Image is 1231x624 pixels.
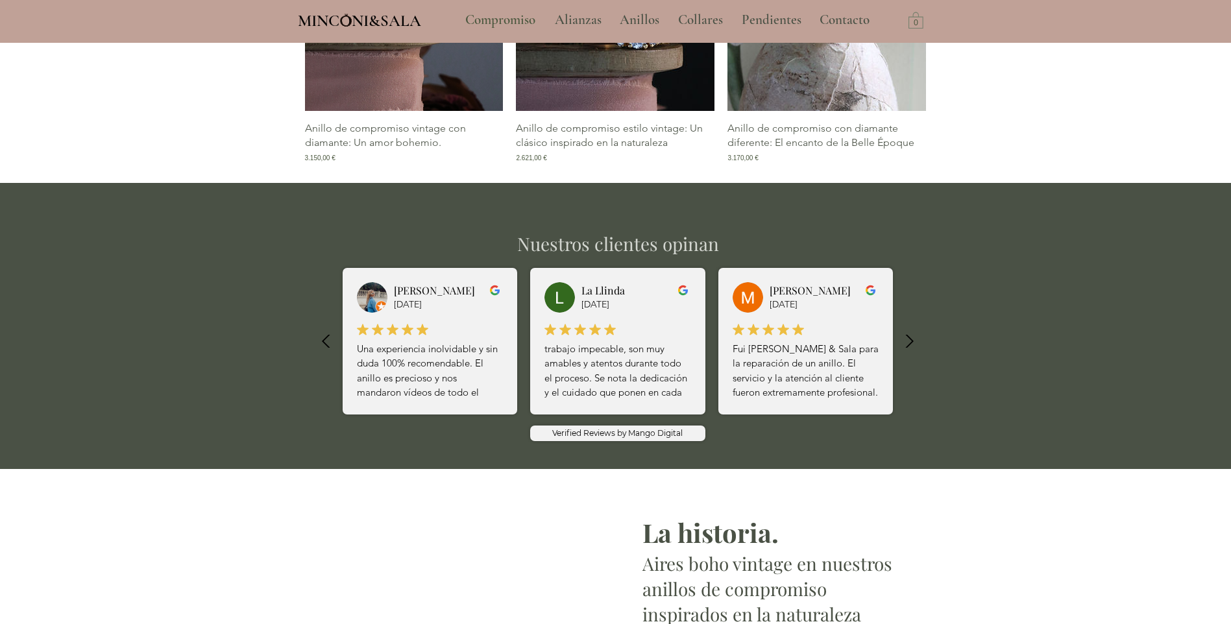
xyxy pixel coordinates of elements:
span: Nuestros clientes opinan [517,232,719,256]
img: Minconi Sala [341,14,352,27]
p: Una experiencia inolvidable y sin duda 100% recomendable. El anillo es precioso y nos mandaron ví... [357,342,504,474]
span: [DATE] [770,298,798,310]
p: Compromiso [459,4,542,36]
a: Anillo de compromiso con diamante diferente: El encanto de la Belle Époque3.170,00 € [727,121,926,163]
p: Anillo de compromiso estilo vintage: Un clásico inspirado en la naturaleza [516,121,714,150]
a: Contacto [810,4,880,36]
p: Alianzas [548,4,608,36]
a: Anillo de compromiso estilo vintage: Un clásico inspirado en la naturaleza2.621,00 € [516,121,714,163]
a: Collares [668,4,732,36]
a: Anillos [610,4,668,36]
a: Alianzas [545,4,610,36]
p: Pendientes [735,4,808,36]
span: 2.621,00 € [516,153,546,163]
p: Anillo de compromiso con diamante diferente: El encanto de la Belle Époque [727,121,926,150]
a: Verified Reviews by Mango Digital [552,428,683,438]
nav: Sitio [430,4,905,36]
span: La historia. [642,515,779,549]
p: Fui [PERSON_NAME] & Sala para la reparación de un anillo. El servicio y la atención al cliente fu... [733,342,879,474]
p: Contacto [813,4,876,36]
a: Anillo de compromiso vintage con diamante: Un amor bohemio.3.150,00 € [305,121,504,163]
p: Collares [672,4,729,36]
a: Pendientes [732,4,810,36]
p: Anillos [613,4,666,36]
h2: La Llinda [581,283,668,298]
span: 3.150,00 € [305,153,335,163]
p: Anillo de compromiso vintage con diamante: Un amor bohemio. [305,121,504,150]
span: [DATE] [581,298,609,310]
a: Compromiso [456,4,545,36]
h2: [PERSON_NAME] [394,283,481,298]
text: 0 [914,19,918,28]
span: [DATE] [394,298,422,310]
p: trabajo impecable, son muy amables y atentos durante todo el proceso. Se nota la dedicación y el ... [544,342,691,459]
span: 3.170,00 € [727,153,758,163]
h2: [PERSON_NAME] [770,283,857,298]
span: MINCONI&SALA [298,11,421,30]
a: Carrito con 0 ítems [908,11,923,29]
a: MINCONI&SALA [298,8,421,30]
